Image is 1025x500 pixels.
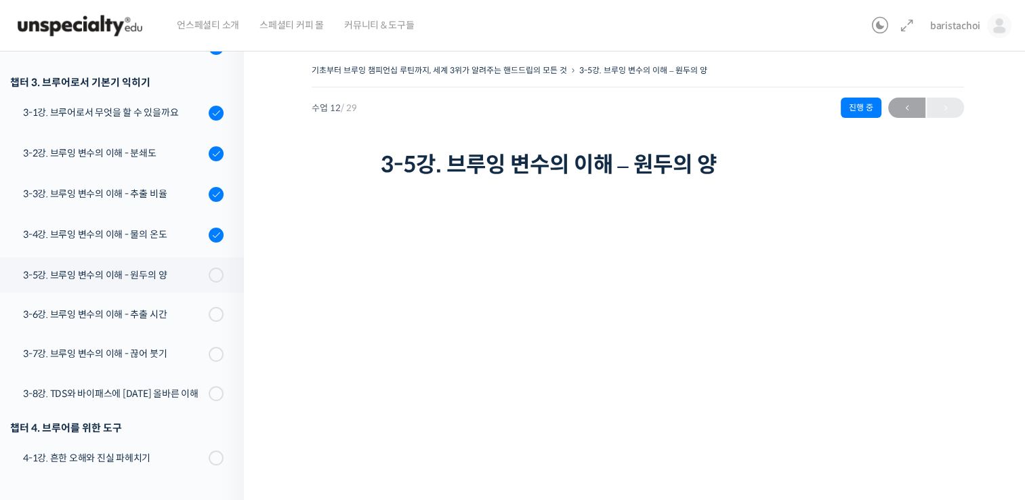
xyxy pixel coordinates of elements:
div: 3-6강. 브루잉 변수의 이해 - 추출 시간 [23,307,205,322]
div: 3-4강. 브루잉 변수의 이해 - 물의 온도 [23,227,205,242]
span: 설정 [209,408,226,419]
span: / 29 [341,102,357,114]
div: 3-2강. 브루잉 변수의 이해 - 분쇄도 [23,146,205,161]
a: 설정 [175,388,260,421]
div: 진행 중 [841,98,881,118]
a: 3-5강. 브루잉 변수의 이해 – 원두의 양 [579,65,707,75]
div: 챕터 3. 브루어로서 기본기 익히기 [10,73,224,91]
span: ← [888,99,925,117]
a: 대화 [89,388,175,421]
div: 챕터 4. 브루어를 위한 도구 [10,419,224,437]
span: 대화 [124,409,140,419]
span: 홈 [43,408,51,419]
div: 3-1강. 브루어로서 무엇을 할 수 있을까요 [23,105,205,120]
div: 3-7강. 브루잉 변수의 이해 - 끊어 붓기 [23,346,205,361]
div: 3-8강. TDS와 바이패스에 [DATE] 올바른 이해 [23,386,205,401]
span: 수업 12 [312,104,357,112]
a: ←이전 [888,98,925,118]
div: 3-5강. 브루잉 변수의 이해 - 원두의 양 [23,268,205,283]
h1: 3-5강. 브루잉 변수의 이해 – 원두의 양 [381,152,896,178]
div: 3-3강. 브루잉 변수의 이해 - 추출 비율 [23,186,205,201]
a: 홈 [4,388,89,421]
span: baristachoi [930,20,980,32]
a: 기초부터 브루잉 챔피언십 루틴까지, 세계 3위가 알려주는 핸드드립의 모든 것 [312,65,567,75]
div: 4-1강. 흔한 오해와 진실 파헤치기 [23,451,205,465]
